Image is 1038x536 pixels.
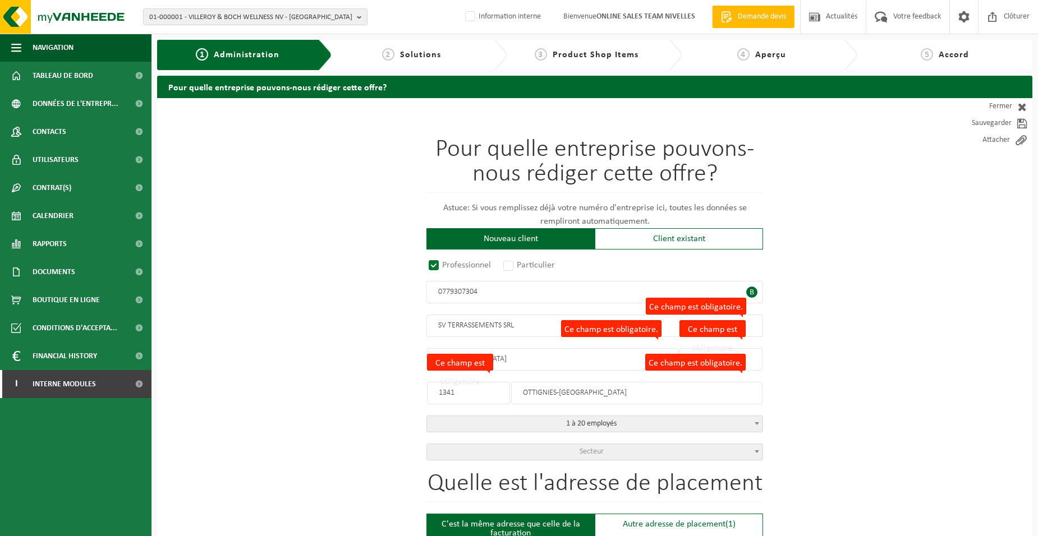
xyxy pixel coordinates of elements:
span: Rapports [33,230,67,258]
span: (1) [725,520,736,529]
input: Nom [426,315,763,337]
span: Navigation [33,34,74,62]
div: Nouveau client [426,228,595,249]
h2: Pour quelle entreprise pouvons-nous rédiger cette offre? [157,76,1032,98]
a: 5Accord [863,48,1027,62]
span: 1 à 20 employés [427,416,763,432]
span: 01-000001 - VILLEROY & BOCH WELLNESS NV - [GEOGRAPHIC_DATA] [149,9,352,26]
span: Secteur [580,447,604,456]
span: Administration [214,50,279,59]
span: Financial History [33,342,97,370]
a: Fermer [931,98,1032,115]
span: Demande devis [735,11,789,22]
label: Ce champ est obligatoire. [427,354,493,371]
span: Conditions d'accepta... [33,314,117,342]
label: Ce champ est obligatoire. [561,320,662,337]
a: 2Solutions [338,48,485,62]
span: Aperçu [755,50,786,59]
button: 01-000001 - VILLEROY & BOCH WELLNESS NV - [GEOGRAPHIC_DATA] [143,8,368,25]
span: Tableau de bord [33,62,93,90]
span: Solutions [400,50,441,59]
label: Professionnel [426,257,494,273]
span: 2 [382,48,394,61]
span: 5 [921,48,933,61]
a: Demande devis [712,6,794,28]
span: Accord [939,50,969,59]
input: Numéro d'entreprise [426,281,763,303]
a: Attacher [931,132,1032,149]
label: Ce champ est obligatoire. [679,320,746,337]
h1: Pour quelle entreprise pouvons-nous rédiger cette offre? [426,137,763,193]
div: Client existant [595,228,763,249]
h1: Quelle est l'adresse de placement [426,472,763,502]
span: Calendrier [33,202,74,230]
input: Numéro [679,348,763,371]
span: 1 [196,48,208,61]
label: Information interne [463,8,541,25]
span: Product Shop Items [553,50,639,59]
a: 4Aperçu [688,48,835,62]
input: Ville [511,382,763,404]
span: Contrat(s) [33,174,71,202]
strong: ONLINE SALES TEAM NIVELLES [596,12,695,21]
span: Utilisateurs [33,146,79,174]
label: Particulier [501,257,558,273]
span: B [746,287,757,298]
span: Contacts [33,118,66,146]
label: Ce champ est obligatoire. [645,354,746,371]
span: Interne modules [33,370,96,398]
input: Rue [427,348,678,371]
label: Ce champ est obligatoire. [646,298,746,315]
span: 1 à 20 employés [426,415,763,432]
span: Boutique en ligne [33,286,100,314]
span: I [11,370,21,398]
span: Données de l'entrepr... [33,90,118,118]
span: 3 [535,48,547,61]
span: Documents [33,258,75,286]
input: code postal [427,382,510,404]
p: Astuce: Si vous remplissez déjà votre numéro d'entreprise ici, toutes les données se rempliront a... [426,201,763,228]
a: 3Product Shop Items [513,48,660,62]
a: Sauvegarder [931,115,1032,132]
span: 4 [737,48,750,61]
a: 1Administration [166,48,310,62]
